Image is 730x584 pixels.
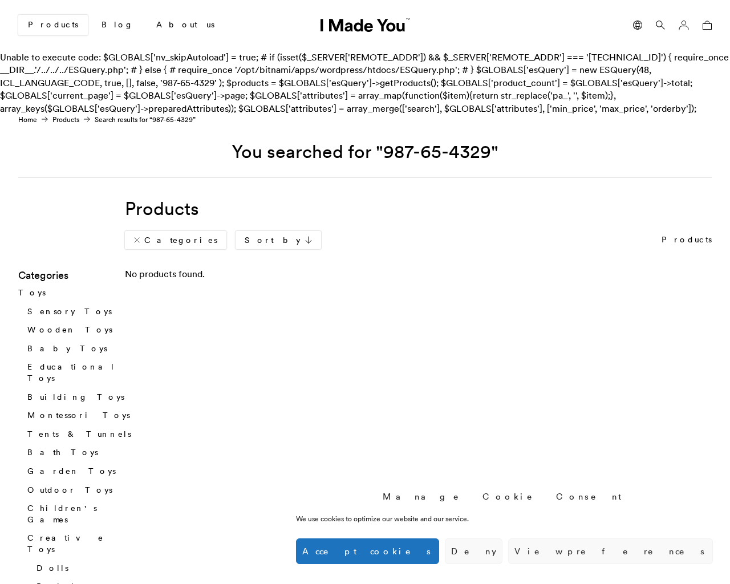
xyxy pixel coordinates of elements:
div: No products found. [125,267,712,280]
a: Children's Games [27,503,97,525]
a: Blog [92,15,143,35]
div: We use cookies to optimize our website and our service. [296,514,544,524]
a: Baby Toys [27,343,107,354]
button: View preferences [508,538,713,564]
a: Home [18,115,37,124]
a: Outdoor Toys [27,484,112,494]
a: Montessori Toys [27,410,130,420]
button: Accept cookies [296,538,439,564]
nav: Search results for “987-65-4329” [18,115,196,125]
a: Dolls [36,562,68,573]
a: Products [18,15,88,35]
div: Manage Cookie Consent [383,490,627,502]
a: Categories [125,231,226,249]
h1: Products [125,196,712,222]
a: Building Toys [27,391,124,401]
a: Tents & Tunnels [27,429,131,439]
a: Bath Toys [27,447,98,457]
p: Products [662,234,712,246]
a: Creative Toys [27,533,104,554]
a: Sensory Toys [27,306,112,316]
a: Toys [18,287,46,298]
a: About us [147,15,224,35]
h3: Categories [18,267,138,283]
a: Products [52,115,79,124]
button: Deny [445,538,502,564]
h2: You searched for "987-65-4329" [18,141,712,178]
a: Sort by [236,231,321,249]
a: Wooden Toys [27,325,112,335]
a: Educational Toys [27,362,115,383]
a: Garden Toys [27,466,116,476]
